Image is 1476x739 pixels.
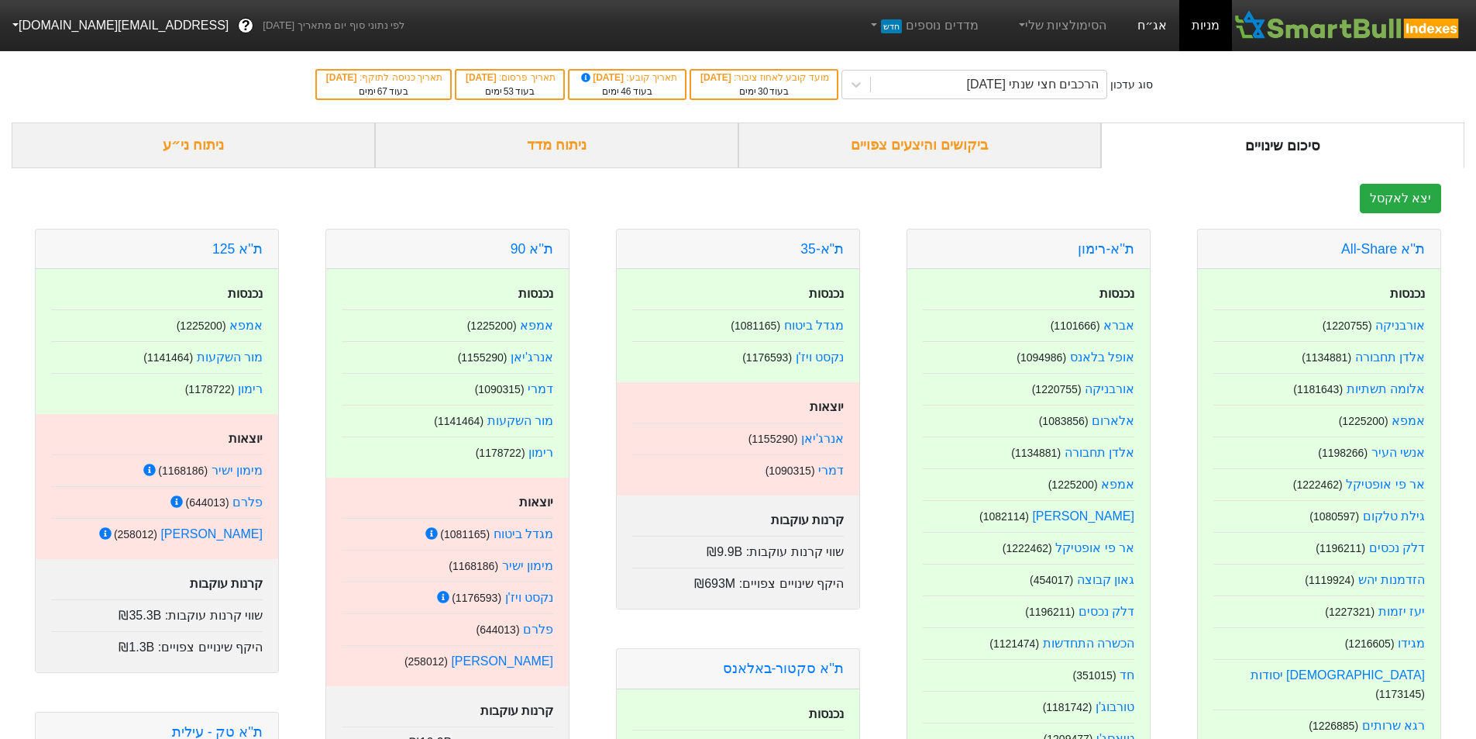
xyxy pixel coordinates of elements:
[818,464,844,477] a: דמרי
[1025,606,1075,618] small: ( 1196211 )
[967,75,1099,94] div: הרכבים חצי שנתי [DATE]
[528,382,553,395] a: דמרי
[723,661,844,676] a: ת''א סקטור-באלאנס
[1078,241,1134,257] a: ת''א-רימון
[1120,668,1134,682] a: חד
[1362,719,1425,732] a: רגא שרותים
[212,464,263,477] a: מימון ישיר
[1065,446,1134,459] a: אלדן תחבורה
[800,241,844,257] a: ת"א-35
[475,383,525,395] small: ( 1090315 )
[1101,478,1134,491] a: אמפא
[1390,287,1425,300] strong: נכנסות
[480,704,553,717] strong: קרנות עוקבות
[464,85,556,98] div: בעוד ימים
[504,86,514,97] span: 53
[505,591,554,604] a: נקסט ויז'ן
[1103,319,1134,332] a: אברא
[1079,605,1134,618] a: דלק נכסים
[862,10,985,41] a: מדדים נוספיםחדש
[1085,382,1134,395] a: אורבניקה
[1339,415,1388,427] small: ( 1225200 )
[1293,478,1343,491] small: ( 1222462 )
[440,528,490,540] small: ( 1081165 )
[476,623,519,636] small: ( 644013 )
[699,85,829,98] div: בעוד ימים
[979,510,1029,523] small: ( 1082114 )
[1398,637,1425,650] a: מגידו
[511,241,553,257] a: ת''א 90
[621,86,631,97] span: 46
[1011,447,1061,459] small: ( 1134881 )
[1355,351,1425,364] a: אלדן תחבורה
[232,496,263,509] a: פלרם
[1309,510,1359,523] small: ( 1080597 )
[177,319,226,332] small: ( 1225200 )
[487,414,553,427] a: מור השקעות
[632,536,844,561] div: שווי קרנות עוקבות :
[51,631,263,657] div: היקף שינויים צפויים :
[796,351,845,364] a: נקסט ויז'ן
[1030,574,1073,586] small: ( 454017 )
[1378,605,1425,618] a: יעז יזמות
[1048,478,1098,491] small: ( 1225200 )
[1003,542,1052,554] small: ( 1222462 )
[1309,720,1358,732] small: ( 1226885 )
[748,433,798,445] small: ( 1155290 )
[1369,541,1425,554] a: דלק נכסים
[1392,414,1425,427] a: אמפא
[377,86,387,97] span: 67
[1092,414,1134,427] a: אלארום
[158,464,208,477] small: ( 1168186 )
[1043,637,1134,650] a: הכשרה התחדשות
[229,432,263,445] strong: יוצאות
[1293,383,1343,395] small: ( 1181643 )
[1325,606,1375,618] small: ( 1227321 )
[325,71,442,85] div: תאריך כניסה לתוקף :
[458,351,507,364] small: ( 1155290 )
[1341,241,1425,257] a: ת''א All-Share
[451,654,553,668] a: [PERSON_NAME]
[989,637,1039,650] small: ( 1121474 )
[766,464,815,477] small: ( 1090315 )
[502,559,553,572] a: מימון ישיר
[1070,351,1134,364] a: אופל בלאנס
[528,446,553,459] a: רימון
[577,85,677,98] div: בעוד ימים
[1375,319,1425,332] a: אורבניקה
[228,287,263,300] strong: נכנסות
[511,351,553,364] a: אנרג'יאן
[520,319,553,332] a: אמפא
[51,599,263,625] div: שווי קרנות עוקבות :
[1051,319,1100,332] small: ( 1101666 )
[197,351,263,364] a: מור השקעות
[1302,351,1351,364] small: ( 1134881 )
[579,72,627,83] span: [DATE]
[404,655,448,668] small: ( 258012 )
[1363,509,1425,523] a: גילת טלקום
[1039,415,1089,427] small: ( 1083856 )
[1346,478,1425,491] a: אר פי אופטיקל
[1043,701,1092,713] small: ( 1181742 )
[801,432,844,445] a: אנרג'יאן
[229,319,263,332] a: אמפא
[238,382,263,395] a: רימון
[577,71,677,85] div: תאריך קובע :
[185,496,229,509] small: ( 644013 )
[143,351,193,364] small: ( 1141464 )
[464,71,556,85] div: תאריך פרסום :
[375,123,738,168] div: ניתוח מדד
[494,527,553,540] a: מגדל ביטוח
[523,623,553,636] a: פלרם
[694,577,735,590] span: ₪693M
[1077,573,1134,586] a: גאון קבוצה
[466,72,499,83] span: [DATE]
[185,383,235,395] small: ( 1178722 )
[190,577,263,590] strong: קרנות עוקבות
[119,641,154,654] span: ₪1.3B
[434,415,483,427] small: ( 1141464 )
[1360,184,1441,213] button: יצא לאקסל
[707,545,742,558] span: ₪9.9B
[325,85,442,98] div: בעוד ימים
[452,592,501,604] small: ( 1176593 )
